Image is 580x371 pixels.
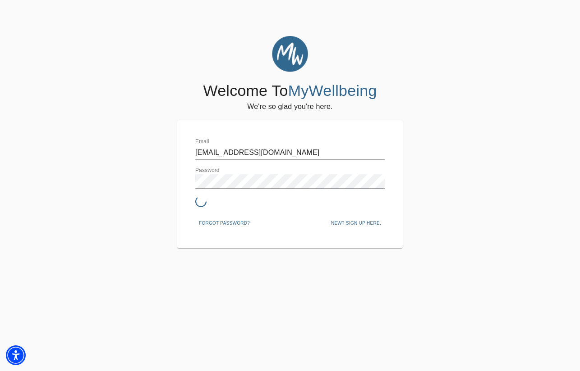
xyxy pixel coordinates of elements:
[203,81,377,100] h4: Welcome To
[331,219,381,227] span: New? Sign up here.
[272,36,308,72] img: MyWellbeing
[195,219,253,226] a: Forgot password?
[195,139,209,145] label: Email
[195,168,220,173] label: Password
[288,82,377,99] span: MyWellbeing
[327,217,385,230] button: New? Sign up here.
[6,345,26,365] div: Accessibility Menu
[195,217,253,230] button: Forgot password?
[199,219,250,227] span: Forgot password?
[247,100,332,113] h6: We're so glad you're here.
